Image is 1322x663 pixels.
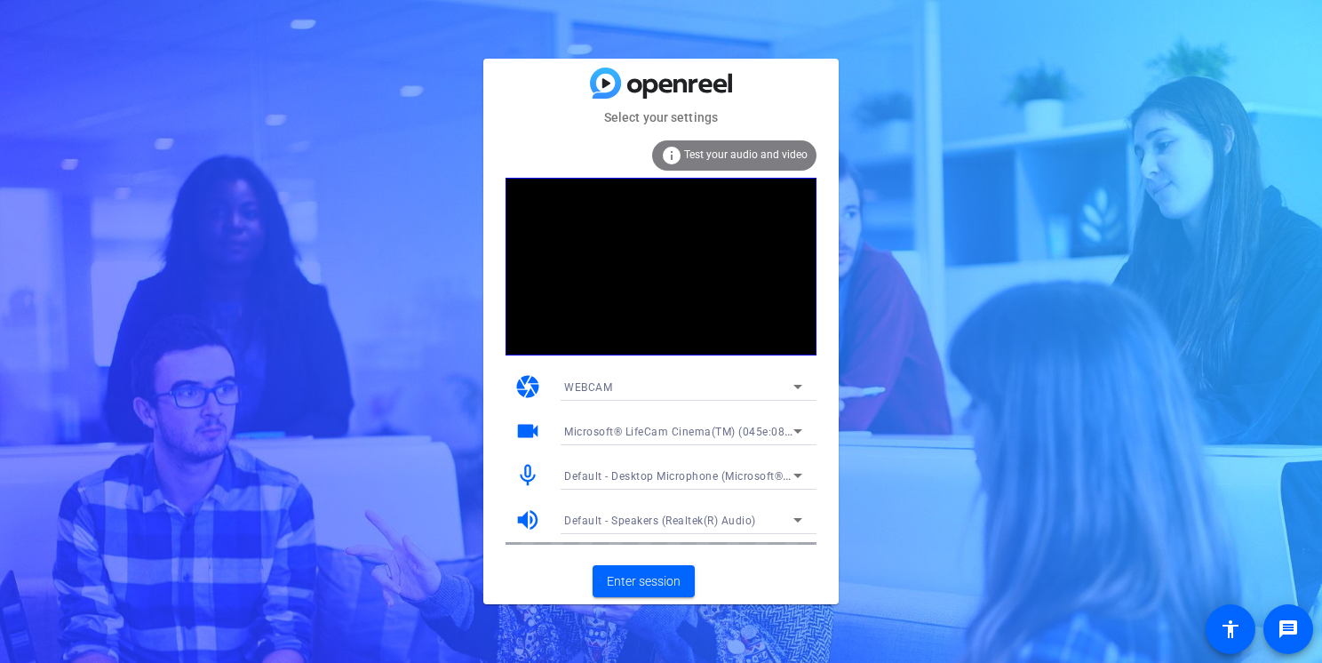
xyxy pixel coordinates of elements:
mat-icon: message [1278,619,1299,640]
img: blue-gradient.svg [590,68,732,99]
mat-icon: info [661,145,682,166]
mat-icon: volume_up [514,507,541,533]
button: Enter session [593,565,695,597]
span: Test your audio and video [684,148,808,161]
span: Microsoft® LifeCam Cinema(TM) (045e:0812) [564,424,802,438]
span: WEBCAM [564,381,612,394]
span: Enter session [607,572,681,591]
mat-icon: mic_none [514,462,541,489]
mat-icon: camera [514,373,541,400]
span: Default - Desktop Microphone (Microsoft® LifeCam Cinema(TM)) [564,468,900,483]
mat-icon: videocam [514,418,541,444]
mat-icon: accessibility [1220,619,1241,640]
mat-card-subtitle: Select your settings [483,108,839,127]
span: Default - Speakers (Realtek(R) Audio) [564,515,756,527]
